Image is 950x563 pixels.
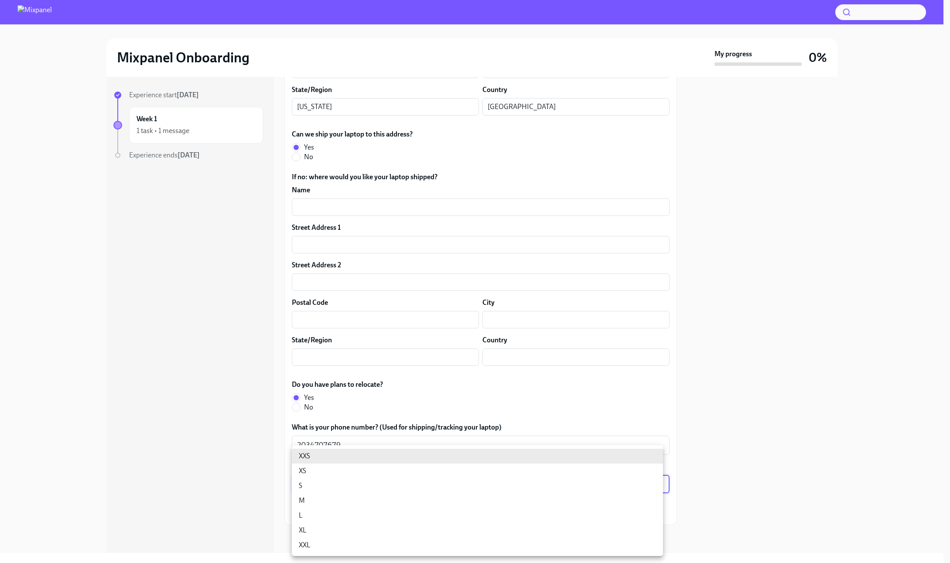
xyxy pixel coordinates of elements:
li: L [292,508,663,523]
li: XXS [292,449,663,464]
li: XS [292,464,663,478]
li: S [292,478,663,493]
li: XL [292,523,663,538]
li: M [292,493,663,508]
li: XXL [292,538,663,553]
